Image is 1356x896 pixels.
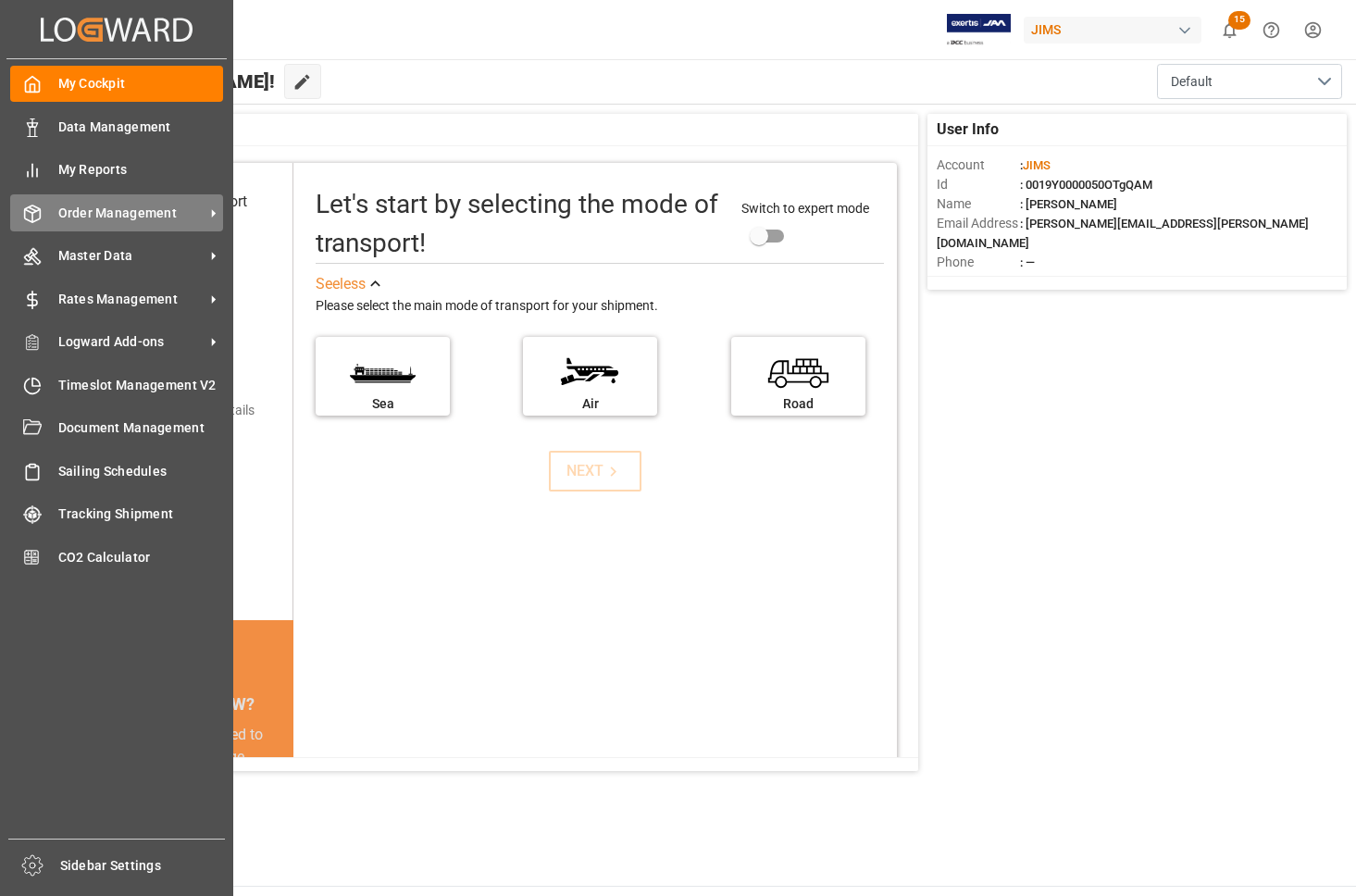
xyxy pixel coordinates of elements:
a: CO2 Calculator [10,539,223,575]
button: JIMS [1024,12,1209,47]
span: : [PERSON_NAME][EMAIL_ADDRESS][PERSON_NAME][DOMAIN_NAME] [937,217,1309,250]
span: Order Management [58,204,205,223]
div: NEXT [566,460,623,482]
div: JIMS [1024,17,1201,44]
span: Account Type [937,272,1020,292]
span: Email Address [937,214,1020,233]
span: Tracking Shipment [58,504,224,524]
span: Timeslot Management V2 [58,376,224,395]
div: Please select the main mode of transport for your shipment. [316,295,884,317]
a: Sailing Schedules [10,453,223,489]
a: Tracking Shipment [10,496,223,532]
a: My Reports [10,152,223,188]
span: : [PERSON_NAME] [1020,197,1117,211]
span: Logward Add-ons [58,332,205,352]
div: Let's start by selecting the mode of transport! [316,185,723,263]
a: Data Management [10,108,223,144]
button: NEXT [549,451,641,492]
a: My Cockpit [10,66,223,102]
span: 15 [1228,11,1250,30]
div: Air [532,394,648,414]
span: Master Data [58,246,205,266]
span: Sailing Schedules [58,462,224,481]
button: open menu [1157,64,1342,99]
span: Data Management [58,118,224,137]
span: Name [937,194,1020,214]
span: Document Management [58,418,224,438]
span: Default [1171,72,1213,92]
a: Document Management [10,410,223,446]
span: : — [1020,255,1035,269]
div: See less [316,273,366,295]
span: User Info [937,118,999,141]
span: Switch to expert mode [741,201,869,216]
span: : 0019Y0000050OTgQAM [1020,178,1152,192]
div: Sea [325,394,441,414]
span: Id [937,175,1020,194]
span: Sidebar Settings [60,856,226,876]
a: Timeslot Management V2 [10,367,223,403]
span: JIMS [1023,158,1051,172]
button: Help Center [1250,9,1292,51]
span: My Cockpit [58,74,224,93]
span: My Reports [58,160,224,180]
span: Hello [PERSON_NAME]! [76,64,275,99]
span: Rates Management [58,290,205,309]
span: CO2 Calculator [58,548,224,567]
span: : [1020,158,1051,172]
div: Road [740,394,856,414]
img: Exertis%20JAM%20-%20Email%20Logo.jpg_1722504956.jpg [947,14,1011,46]
span: : Shipper [1020,275,1066,289]
span: Phone [937,253,1020,272]
button: show 15 new notifications [1209,9,1250,51]
span: Account [937,156,1020,175]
